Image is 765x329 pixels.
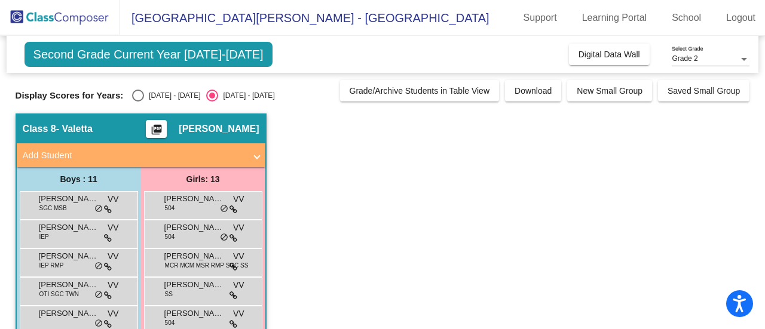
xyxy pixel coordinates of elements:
[658,80,749,102] button: Saved Small Group
[233,250,244,263] span: VV
[108,250,119,263] span: VV
[233,308,244,320] span: VV
[573,8,657,27] a: Learning Portal
[672,54,697,63] span: Grade 2
[218,90,274,101] div: [DATE] - [DATE]
[505,80,561,102] button: Download
[340,80,500,102] button: Grade/Archive Students in Table View
[569,44,650,65] button: Digital Data Wall
[25,42,273,67] span: Second Grade Current Year [DATE]-[DATE]
[94,319,103,328] span: do_not_disturb_alt
[233,193,244,205] span: VV
[515,86,552,96] span: Download
[164,279,224,291] span: [PERSON_NAME]
[141,167,265,191] div: Girls: 13
[94,204,103,214] span: do_not_disturb_alt
[668,86,740,96] span: Saved Small Group
[233,222,244,234] span: VV
[179,123,259,135] span: [PERSON_NAME]
[39,261,64,270] span: IEP RMP
[146,120,167,138] button: Print Students Details
[120,8,489,27] span: [GEOGRAPHIC_DATA][PERSON_NAME] - [GEOGRAPHIC_DATA]
[16,90,124,101] span: Display Scores for Years:
[717,8,765,27] a: Logout
[108,279,119,291] span: VV
[220,233,228,242] span: do_not_disturb_alt
[233,279,244,291] span: VV
[577,86,642,96] span: New Small Group
[579,50,640,59] span: Digital Data Wall
[39,193,99,205] span: [PERSON_NAME]
[23,123,56,135] span: Class 8
[108,308,119,320] span: VV
[39,232,49,241] span: IEP
[164,308,224,319] span: [PERSON_NAME]
[94,290,103,300] span: do_not_disturb_alt
[165,318,175,327] span: 504
[164,193,224,205] span: [PERSON_NAME]
[220,204,228,214] span: do_not_disturb_alt
[39,279,99,291] span: [PERSON_NAME]
[108,193,119,205] span: VV
[350,86,490,96] span: Grade/Archive Students in Table View
[165,261,249,270] span: MCR MCM MSR RMP SGC SS
[39,204,67,213] span: SGC MSB
[164,250,224,262] span: [PERSON_NAME]
[567,80,652,102] button: New Small Group
[164,222,224,233] span: [PERSON_NAME]
[165,232,175,241] span: 504
[39,250,99,262] span: [PERSON_NAME]
[662,8,711,27] a: School
[94,262,103,271] span: do_not_disturb_alt
[144,90,200,101] div: [DATE] - [DATE]
[23,149,245,162] mat-panel-title: Add Student
[132,90,274,102] mat-radio-group: Select an option
[17,167,141,191] div: Boys : 11
[39,290,79,299] span: OTI SGC TWN
[165,204,175,213] span: 504
[149,124,164,140] mat-icon: picture_as_pdf
[39,222,99,233] span: [PERSON_NAME]
[514,8,567,27] a: Support
[108,222,119,234] span: VV
[17,143,265,167] mat-expansion-panel-header: Add Student
[56,123,93,135] span: - Valetta
[39,308,99,319] span: [PERSON_NAME]
[165,290,173,299] span: SS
